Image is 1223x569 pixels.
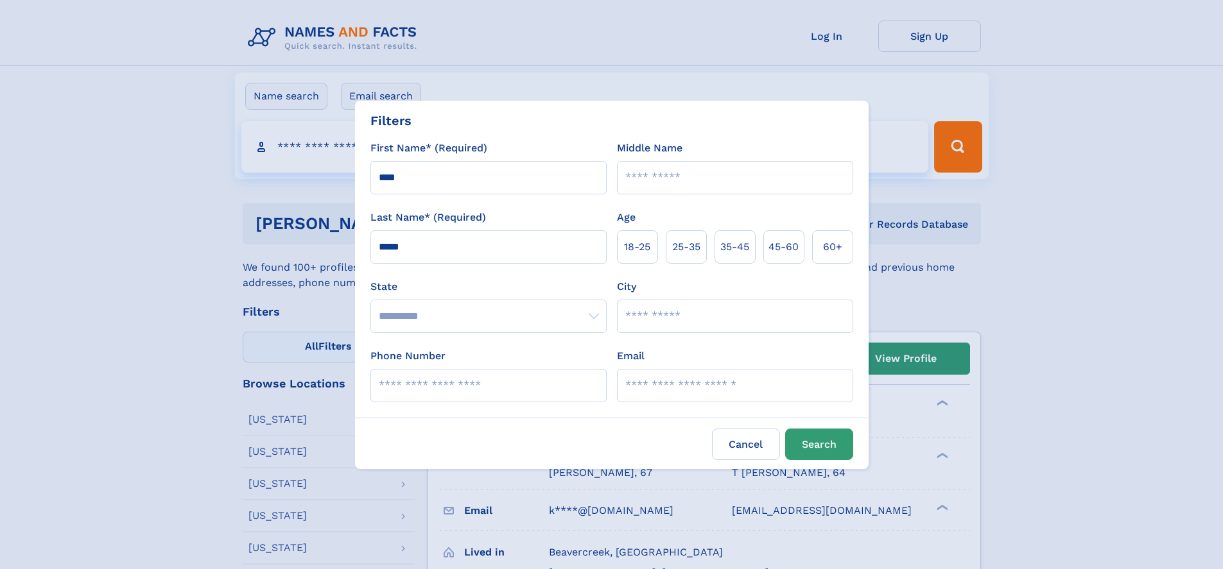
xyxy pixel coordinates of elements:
label: Middle Name [617,140,682,156]
button: Search [785,429,853,460]
span: 35‑45 [720,239,749,255]
span: 25‑35 [672,239,700,255]
div: Filters [370,111,412,130]
label: Last Name* (Required) [370,210,486,225]
label: Cancel [712,429,780,460]
span: 60+ [823,239,842,255]
label: First Name* (Required) [370,140,487,156]
label: State [370,279,607,294]
span: 18‑25 [624,239,650,255]
label: Phone Number [370,348,446,364]
label: City [617,279,636,294]
span: 45‑60 [768,239,799,255]
label: Email [617,348,645,364]
label: Age [617,210,636,225]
